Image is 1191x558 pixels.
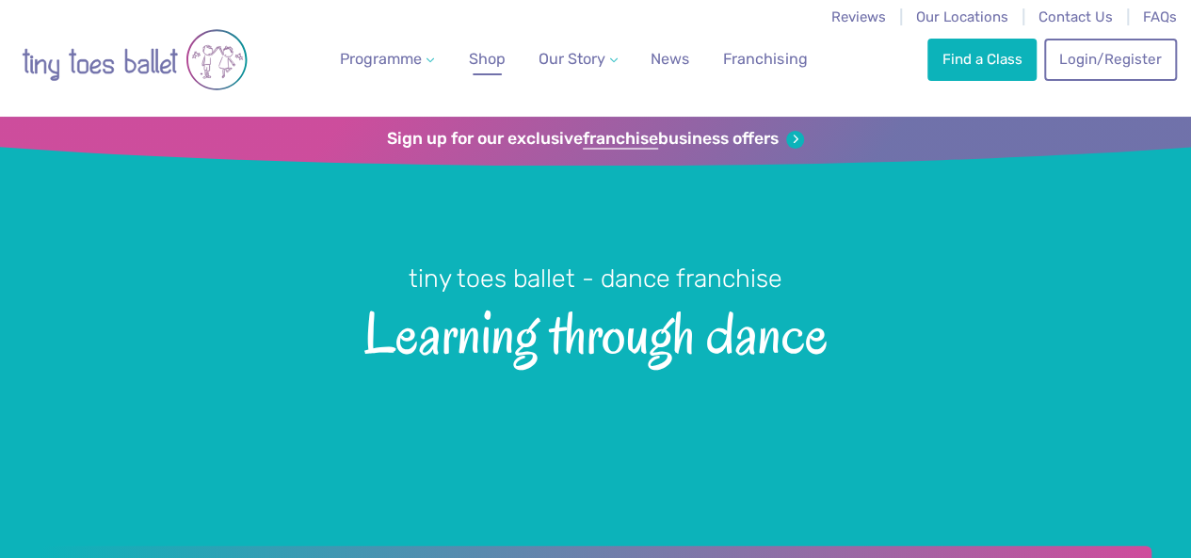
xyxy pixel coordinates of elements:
[30,295,1161,365] span: Learning through dance
[716,40,814,78] a: Franchising
[651,50,689,68] span: News
[583,129,658,150] strong: franchise
[409,263,782,294] small: tiny toes ballet - dance franchise
[539,50,605,68] span: Our Story
[927,39,1037,80] a: Find a Class
[461,40,513,78] a: Shop
[1038,8,1113,25] a: Contact Us
[340,50,422,68] span: Programme
[723,50,807,68] span: Franchising
[22,12,248,107] img: tiny toes ballet
[831,8,886,25] a: Reviews
[1143,8,1177,25] a: FAQs
[916,8,1008,25] a: Our Locations
[1044,39,1176,80] a: Login/Register
[531,40,625,78] a: Our Story
[643,40,697,78] a: News
[332,40,442,78] a: Programme
[469,50,506,68] span: Shop
[387,129,804,150] a: Sign up for our exclusivefranchisebusiness offers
